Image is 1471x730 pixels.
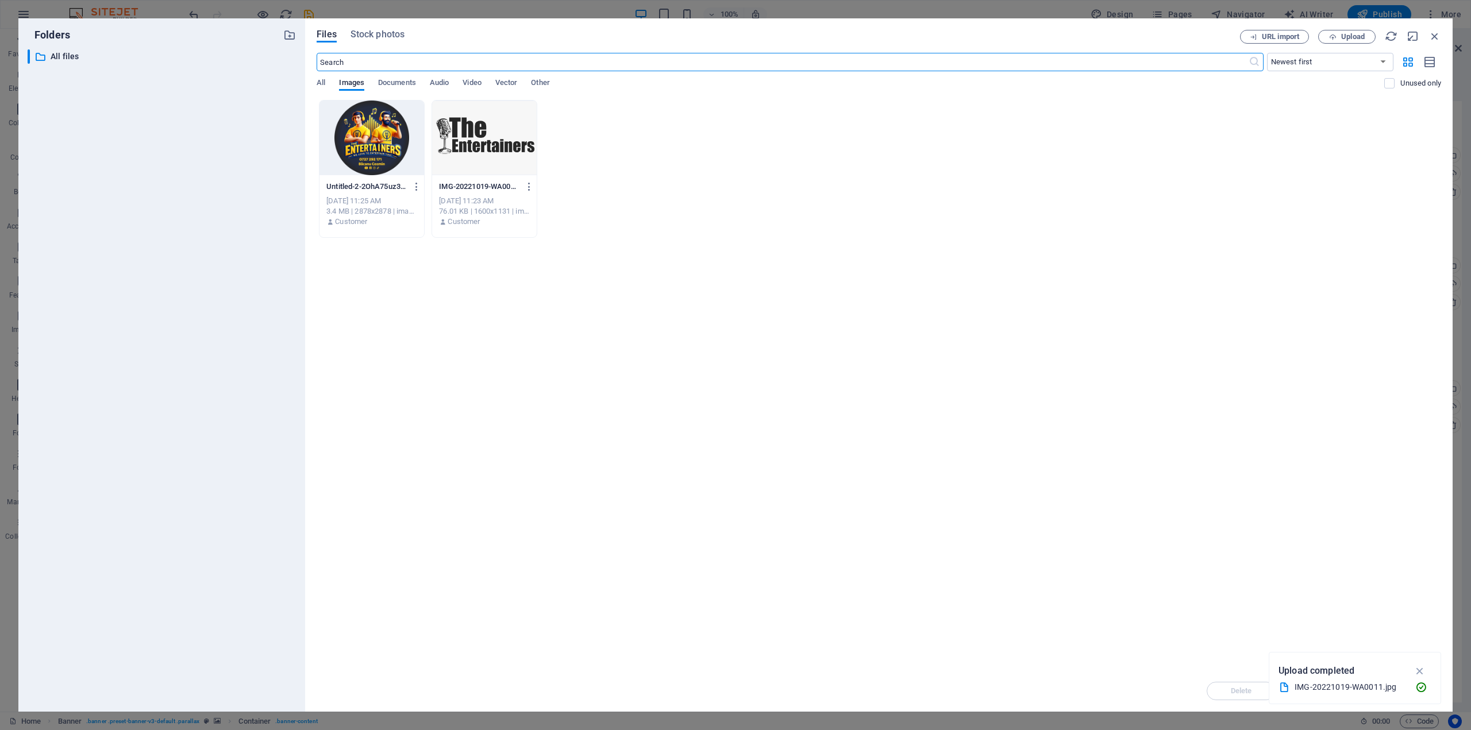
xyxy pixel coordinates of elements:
[1318,30,1376,44] button: Upload
[28,28,70,43] p: Folders
[1279,663,1354,678] p: Upload completed
[1262,33,1299,40] span: URL import
[317,28,337,41] span: Files
[317,53,1248,71] input: Search
[1428,30,1441,43] i: Close
[1341,33,1365,40] span: Upload
[495,76,518,92] span: Vector
[448,217,480,227] p: Customer
[326,181,407,192] p: Untitled-2-2OhA75uz3hBnrYEPsO9T9g.png
[1240,30,1309,44] button: URL import
[531,76,549,92] span: Other
[1407,30,1419,43] i: Minimize
[1295,681,1406,694] div: IMG-20221019-WA0011.jpg
[1400,78,1441,88] p: Displays only files that are not in use on the website. Files added during this session can still...
[326,206,417,217] div: 3.4 MB | 2878x2878 | image/png
[1385,30,1397,43] i: Reload
[283,29,296,41] i: Create new folder
[326,196,417,206] div: [DATE] 11:25 AM
[463,76,481,92] span: Video
[317,76,325,92] span: All
[51,50,275,63] p: All files
[335,217,367,227] p: Customer
[339,76,364,92] span: Images
[439,196,530,206] div: [DATE] 11:23 AM
[351,28,405,41] span: Stock photos
[439,181,519,192] p: IMG-20221019-WA0011-VR1uB4L2_LqVIZdNe8qsCA.jpg
[439,206,530,217] div: 76.01 KB | 1600x1131 | image/jpeg
[378,76,416,92] span: Documents
[28,49,30,64] div: ​
[430,76,449,92] span: Audio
